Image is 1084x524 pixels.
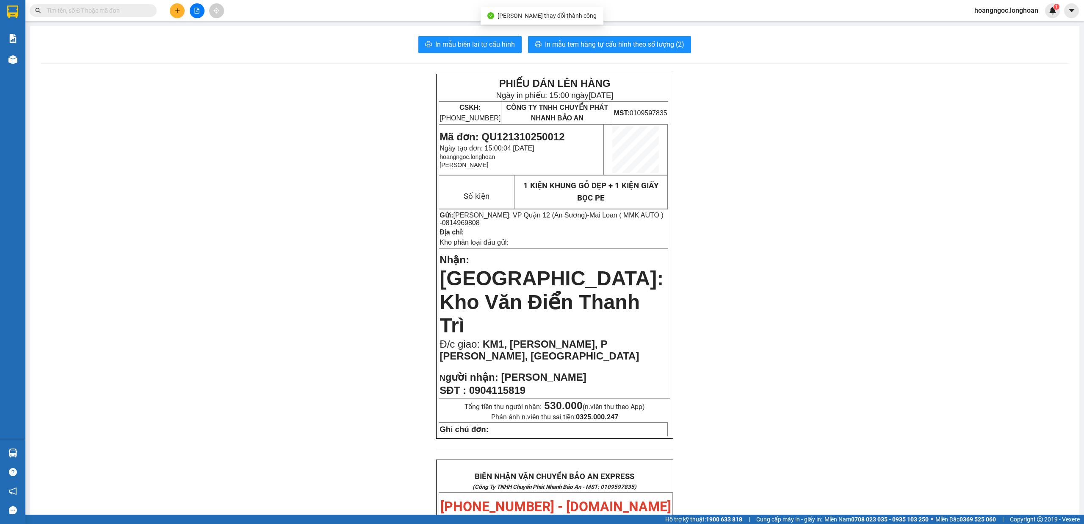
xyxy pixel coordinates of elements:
strong: Địa chỉ: [440,229,464,236]
span: [GEOGRAPHIC_DATA]: Kho Văn Điển Thanh Trì [440,267,664,337]
span: hoangngoc.longhoan [440,153,495,160]
span: notification [9,487,17,495]
button: plus [170,3,185,18]
span: KM1, [PERSON_NAME], P [PERSON_NAME], [GEOGRAPHIC_DATA] [440,338,639,362]
span: Cung cấp máy in - giấy in: [756,515,822,524]
span: 0814969808 [442,219,480,226]
span: Ngày tạo đơn: 15:00:04 [DATE] [440,145,534,152]
span: aim [213,8,219,14]
span: file-add [194,8,200,14]
strong: PHIẾU DÁN LÊN HÀNG [499,78,610,89]
span: In mẫu biên lai tự cấu hình [435,39,515,50]
span: caret-down [1068,7,1076,14]
img: logo-vxr [7,6,18,18]
span: [PERSON_NAME]: VP Quận 12 (An Sương) [454,212,587,219]
strong: PHIẾU DÁN LÊN HÀNG [60,4,171,15]
span: printer [535,41,542,49]
span: Mai Loan ( MMK AUTO ) - [440,212,663,226]
span: search [35,8,41,14]
span: CÔNG TY TNHH CHUYỂN PHÁT NHANH BẢO AN [67,29,169,44]
span: 1 [1055,4,1058,10]
span: Hỗ trợ kỹ thuật: [665,515,742,524]
span: | [749,515,750,524]
span: In mẫu tem hàng tự cấu hình theo số lượng (2) [545,39,684,50]
span: 0904115819 [469,385,525,396]
span: Miền Bắc [935,515,996,524]
span: check-circle [487,12,494,19]
strong: CSKH: [23,29,45,36]
span: plus [174,8,180,14]
strong: SĐT : [440,385,466,396]
span: CÔNG TY TNHH CHUYỂN PHÁT NHANH BẢO AN [506,104,608,122]
button: aim [209,3,224,18]
span: hoangngoc.longhoan [968,5,1045,16]
img: warehouse-icon [8,55,17,64]
span: message [9,506,17,514]
span: Mã đơn: QU121310250012 [440,131,564,142]
span: [PHONE_NUMBER] - [DOMAIN_NAME] [440,499,671,515]
span: Đ/c giao: [440,338,482,350]
strong: N [440,373,498,382]
span: [PERSON_NAME] thay đổi thành công [498,12,597,19]
strong: CSKH: [459,104,481,111]
strong: (Công Ty TNHH Chuyển Phát Nhanh Bảo An - MST: 0109597835) [473,484,636,490]
span: ⚪️ [931,518,933,521]
strong: 0708 023 035 - 0935 103 250 [851,516,929,523]
span: Ngày in phiếu: 15:00 ngày [496,91,613,100]
strong: Gửi: [440,212,453,219]
strong: 0325.000.247 [576,413,618,421]
span: Số kiện [464,192,489,201]
span: [PERSON_NAME] [440,162,488,168]
span: [PHONE_NUMBER] [3,29,64,44]
span: Mã đơn: QU121310250011 [3,51,128,63]
span: 0109597835 [614,109,667,117]
sup: 1 [1054,4,1059,10]
span: Tổng tiền thu người nhận: [465,403,645,411]
button: file-add [190,3,205,18]
span: Miền Nam [824,515,929,524]
span: gười nhận: [445,371,498,383]
img: warehouse-icon [8,449,17,457]
span: question-circle [9,468,17,476]
strong: MST: [614,109,629,117]
button: printerIn mẫu tem hàng tự cấu hình theo số lượng (2) [528,36,691,53]
span: - [440,212,663,226]
span: [PERSON_NAME] [501,371,586,383]
strong: Ghi chú đơn: [440,425,489,434]
span: Phản ánh n.viên thu sai tiền: [491,413,618,421]
span: Nhận: [440,254,469,265]
strong: 1900 633 818 [706,516,742,523]
span: Ngày in phiếu: 14:14 ngày [57,17,174,26]
strong: 0369 525 060 [960,516,996,523]
span: | [1002,515,1004,524]
img: icon-new-feature [1049,7,1056,14]
span: 1 KIỆN KHUNG GỖ DẸP + 1 KIỆN GIẤY BỌC PE [523,181,659,203]
span: [PHONE_NUMBER] [440,104,501,122]
span: Kho phân loại đầu gửi: [440,239,509,246]
span: printer [425,41,432,49]
strong: 530.000 [544,400,583,412]
strong: BIÊN NHẬN VẬN CHUYỂN BẢO AN EXPRESS [475,472,634,481]
button: printerIn mẫu biên lai tự cấu hình [418,36,522,53]
span: (n.viên thu theo App) [544,403,645,411]
button: caret-down [1064,3,1079,18]
input: Tìm tên, số ĐT hoặc mã đơn [47,6,147,15]
span: [DATE] [589,91,614,100]
img: solution-icon [8,34,17,43]
span: copyright [1037,516,1043,522]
